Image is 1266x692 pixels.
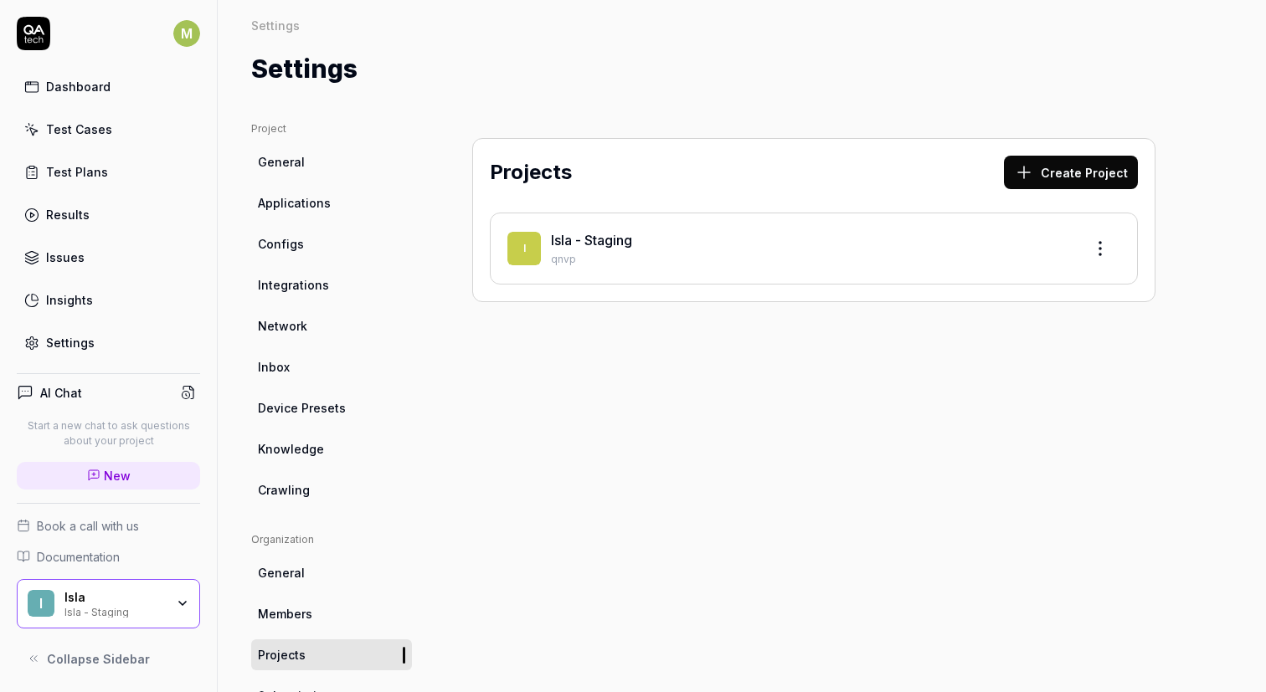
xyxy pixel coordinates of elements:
[37,517,139,535] span: Book a call with us
[46,163,108,181] div: Test Plans
[258,440,324,458] span: Knowledge
[251,121,412,136] div: Project
[258,399,346,417] span: Device Presets
[17,462,200,490] a: New
[258,358,290,376] span: Inbox
[251,474,412,505] a: Crawling
[258,564,305,582] span: General
[258,481,310,499] span: Crawling
[251,392,412,423] a: Device Presets
[17,642,200,675] button: Collapse Sidebar
[173,20,200,47] span: M
[551,232,632,249] a: Isla - Staging
[17,198,200,231] a: Results
[173,17,200,50] button: M
[17,284,200,316] a: Insights
[258,153,305,171] span: General
[40,384,82,402] h4: AI Chat
[17,579,200,629] button: IIslaIsla - Staging
[17,418,200,449] p: Start a new chat to ask questions about your project
[17,517,200,535] a: Book a call with us
[17,326,200,359] a: Settings
[17,241,200,274] a: Issues
[251,351,412,382] a: Inbox
[258,194,331,212] span: Applications
[47,650,150,668] span: Collapse Sidebar
[258,317,307,335] span: Network
[251,50,358,88] h1: Settings
[46,206,90,223] div: Results
[46,334,95,351] div: Settings
[251,146,412,177] a: General
[17,70,200,103] a: Dashboard
[251,269,412,300] a: Integrations
[64,604,165,618] div: Isla - Staging
[17,548,200,566] a: Documentation
[258,235,304,253] span: Configs
[28,590,54,617] span: I
[258,646,306,664] span: Projects
[251,639,412,670] a: Projects
[258,605,312,623] span: Members
[251,532,412,547] div: Organization
[17,113,200,146] a: Test Cases
[551,252,1070,267] p: qnvp
[64,590,165,605] div: Isla
[46,249,85,266] div: Issues
[104,467,131,484] span: New
[490,157,572,187] h2: Projects
[251,17,300,33] div: Settings
[1004,156,1138,189] button: Create Project
[17,156,200,188] a: Test Plans
[46,291,93,309] div: Insights
[251,228,412,259] a: Configs
[258,276,329,294] span: Integrations
[251,557,412,588] a: General
[507,232,541,265] span: I
[37,548,120,566] span: Documentation
[46,78,111,95] div: Dashboard
[251,187,412,218] a: Applications
[251,598,412,629] a: Members
[46,120,112,138] div: Test Cases
[251,433,412,464] a: Knowledge
[251,310,412,341] a: Network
